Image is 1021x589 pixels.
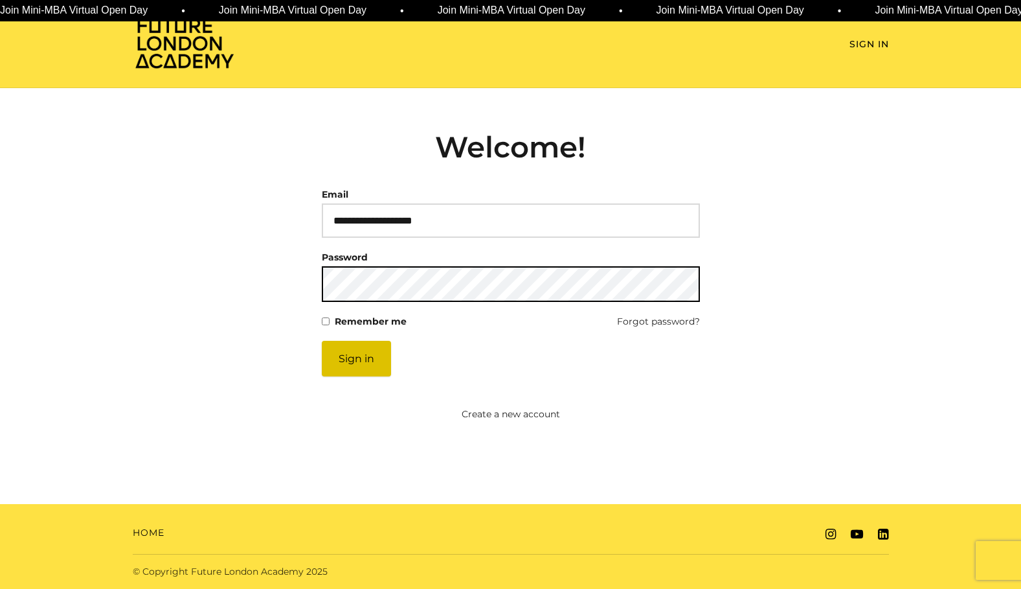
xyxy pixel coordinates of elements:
[838,3,842,19] span: •
[133,526,164,540] a: Home
[181,3,185,19] span: •
[133,17,236,69] img: Home Page
[258,408,763,421] a: Create a new account
[849,38,889,51] a: Sign In
[322,341,391,376] button: Sign in
[335,312,407,330] label: Remember me
[619,3,623,19] span: •
[322,185,348,203] label: Email
[617,312,700,330] a: Forgot password?
[322,130,700,165] h2: Welcome!
[122,565,511,579] div: © Copyright Future London Academy 2025
[400,3,404,19] span: •
[322,248,368,266] label: Password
